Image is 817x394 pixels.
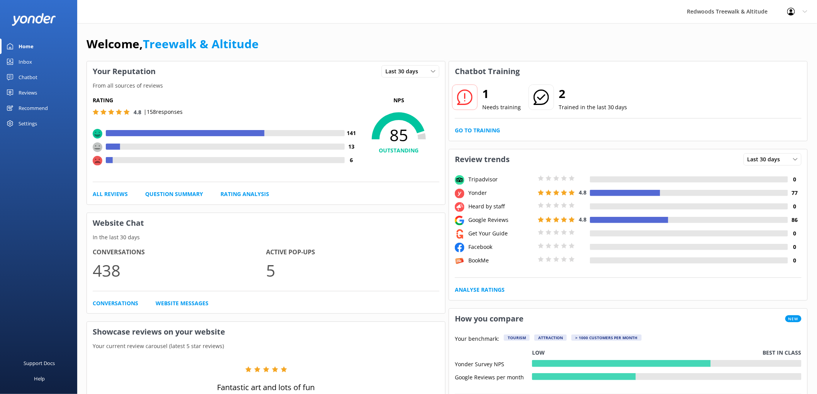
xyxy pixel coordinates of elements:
p: Fantastic art and lots of fun [217,382,315,393]
p: | 158 responses [144,108,183,116]
h2: 2 [559,85,627,103]
h4: 0 [788,229,802,238]
h2: 1 [482,85,521,103]
h4: 0 [788,256,802,265]
div: Settings [19,116,37,131]
p: Your benchmark: [455,335,499,344]
h4: 141 [345,129,358,137]
h3: Website Chat [87,213,445,233]
span: New [785,315,802,322]
p: 438 [93,257,266,283]
img: yonder-white-logo.png [12,13,56,26]
h3: Showcase reviews on your website [87,322,445,342]
h4: Conversations [93,247,266,257]
span: 4.8 [579,216,586,223]
a: Treewalk & Altitude [143,36,259,52]
h4: 0 [788,202,802,211]
div: Inbox [19,54,32,69]
div: Yonder [466,189,536,197]
a: Rating Analysis [220,190,269,198]
a: All Reviews [93,190,128,198]
div: Attraction [534,335,567,341]
a: Conversations [93,299,138,308]
h4: 0 [788,175,802,184]
span: 4.8 [579,189,586,196]
p: Your current review carousel (latest 5 star reviews) [87,342,445,350]
p: From all sources of reviews [87,81,445,90]
div: Yonder Survey NPS [455,360,532,367]
a: Analyse Ratings [455,286,505,294]
div: > 1000 customers per month [571,335,642,341]
h5: Rating [93,96,358,105]
a: Website Messages [156,299,208,308]
div: Facebook [466,243,536,251]
div: Help [34,371,45,386]
span: Last 30 days [748,155,785,164]
h4: 6 [345,156,358,164]
p: Trained in the last 30 days [559,103,627,112]
h4: OUTSTANDING [358,146,439,155]
div: Home [19,39,34,54]
span: Last 30 days [385,67,423,76]
span: 4.8 [134,108,141,116]
div: Reviews [19,85,37,100]
div: Google Reviews per month [455,373,532,380]
h3: How you compare [449,309,529,329]
p: Best in class [763,348,802,357]
div: BookMe [466,256,536,265]
div: Google Reviews [466,216,536,224]
div: Chatbot [19,69,37,85]
h3: Chatbot Training [449,61,525,81]
h4: 13 [345,142,358,151]
a: Go to Training [455,126,500,135]
h4: 0 [788,243,802,251]
a: Question Summary [145,190,203,198]
div: Tourism [504,335,530,341]
h4: Active Pop-ups [266,247,439,257]
h1: Welcome, [86,35,259,53]
p: In the last 30 days [87,233,445,242]
span: 85 [358,125,439,145]
div: Tripadvisor [466,175,536,184]
p: NPS [358,96,439,105]
h4: 77 [788,189,802,197]
h4: 86 [788,216,802,224]
p: Low [532,348,545,357]
p: 5 [266,257,439,283]
p: Needs training [482,103,521,112]
div: Get Your Guide [466,229,536,238]
div: Heard by staff [466,202,536,211]
h3: Review trends [449,149,515,169]
div: Support Docs [24,355,55,371]
h3: Your Reputation [87,61,161,81]
div: Recommend [19,100,48,116]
